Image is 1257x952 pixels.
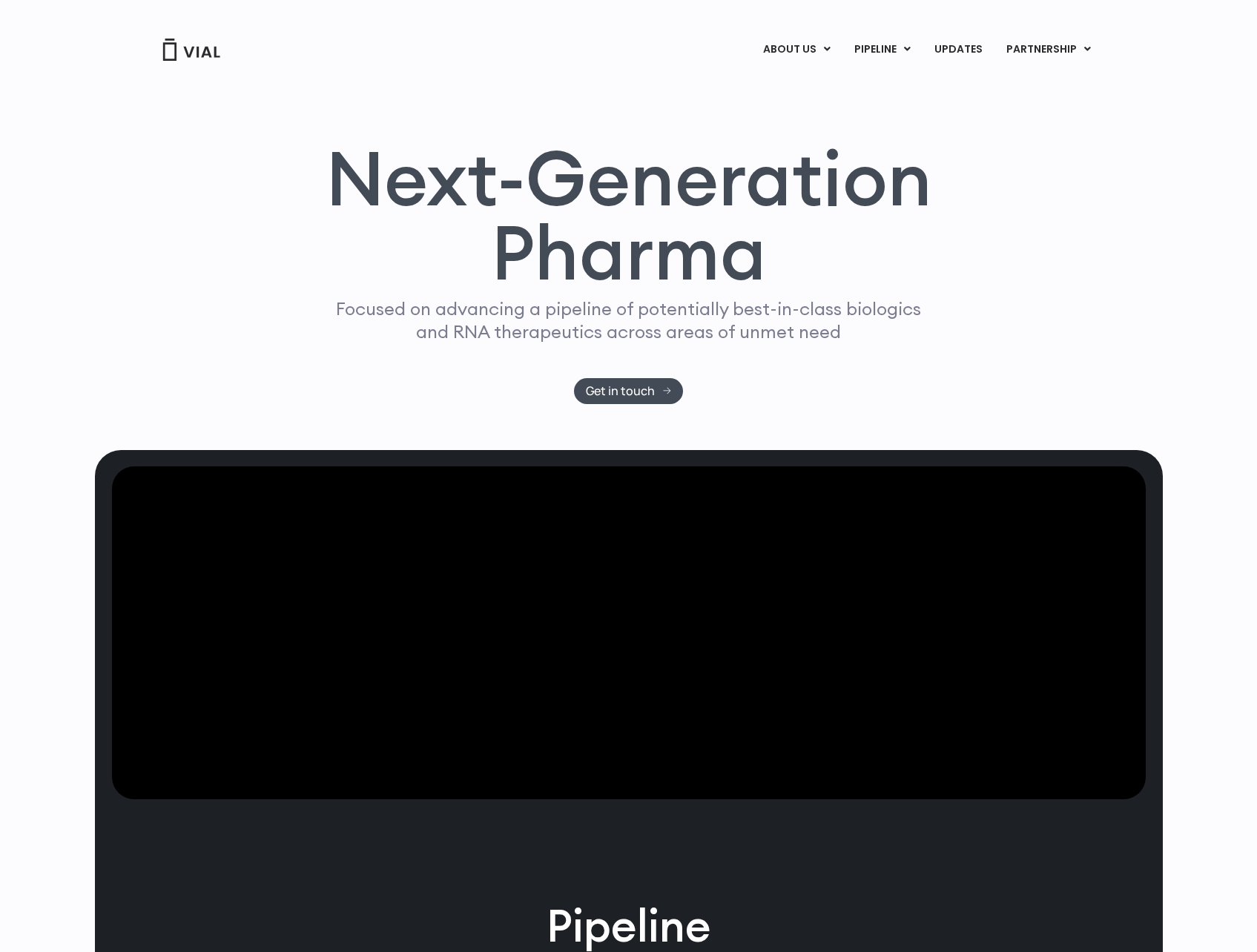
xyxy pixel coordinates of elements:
p: Focused on advancing a pipeline of potentially best-in-class biologics and RNA therapeutics acros... [330,297,928,343]
a: Get in touch [574,378,683,404]
a: UPDATES [923,37,994,62]
h1: Next-Generation Pharma [308,141,950,291]
img: Vial Logo [162,39,221,61]
a: PIPELINEMenu Toggle [842,37,922,62]
a: ABOUT USMenu Toggle [751,37,842,62]
a: PARTNERSHIPMenu Toggle [994,37,1103,62]
span: Get in touch [586,386,655,397]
